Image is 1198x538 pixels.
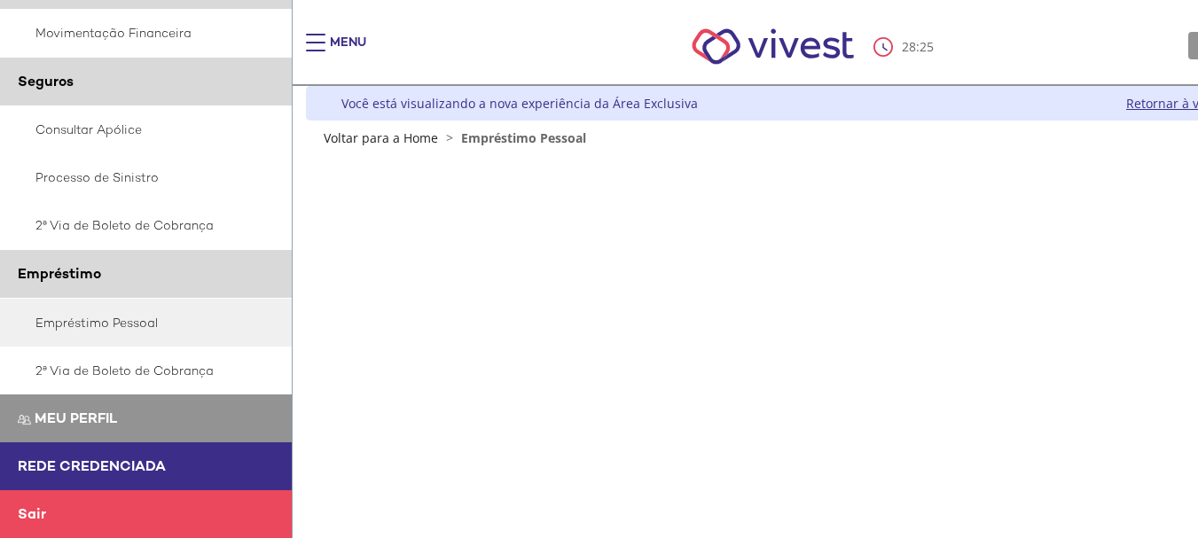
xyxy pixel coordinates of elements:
[672,9,873,84] img: Vivest
[341,95,698,112] div: Você está visualizando a nova experiência da Área Exclusiva
[902,38,916,55] span: 28
[35,409,117,427] span: Meu perfil
[324,129,438,146] a: Voltar para a Home
[442,129,458,146] span: >
[18,264,101,283] span: Empréstimo
[873,37,937,57] div: :
[18,413,31,426] img: Meu perfil
[330,34,366,69] div: Menu
[18,456,166,475] span: Rede Credenciada
[920,38,934,55] span: 25
[461,129,586,146] span: Empréstimo Pessoal
[18,504,46,523] span: Sair
[18,72,74,90] span: Seguros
